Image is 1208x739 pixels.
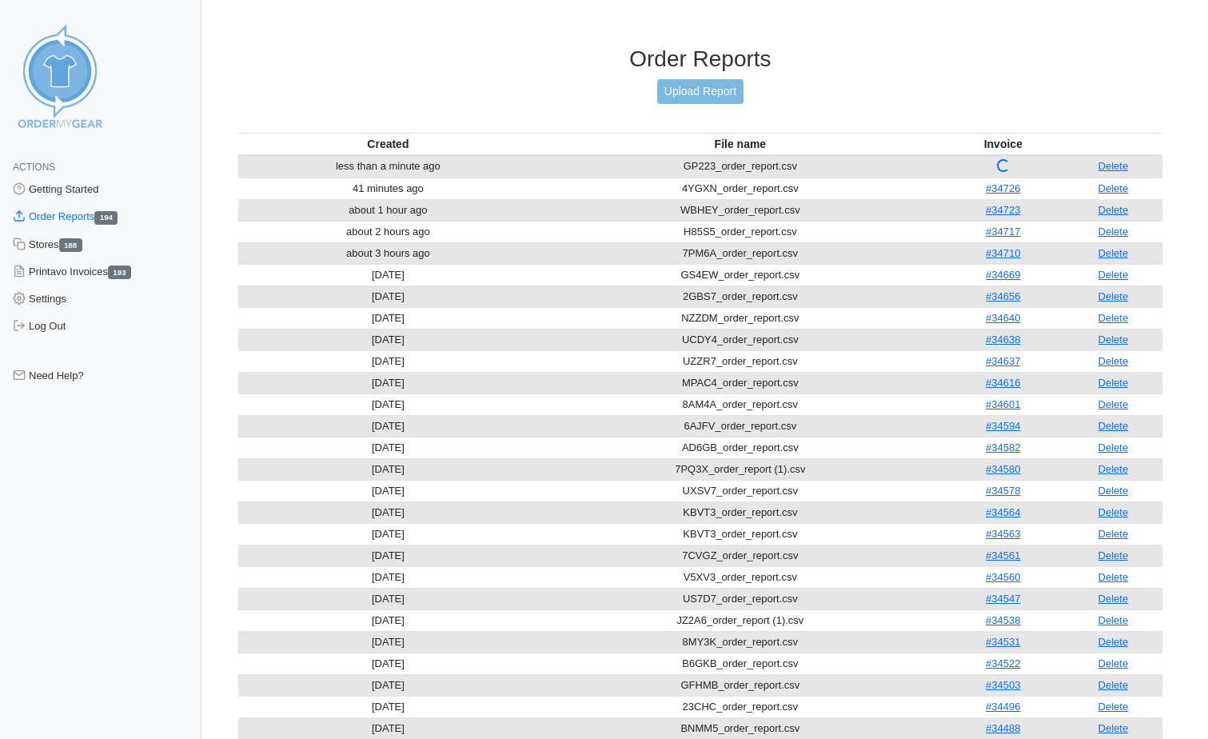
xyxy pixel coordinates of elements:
[1098,679,1129,691] a: Delete
[986,506,1020,518] a: #34564
[1098,722,1129,734] a: Delete
[538,178,943,199] td: 4YGXN_order_report.csv
[538,674,943,696] td: GFHMB_order_report.csv
[538,393,943,415] td: 8AM4A_order_report.csv
[986,377,1020,389] a: #34616
[986,571,1020,583] a: #34560
[238,674,538,696] td: [DATE]
[238,307,538,329] td: [DATE]
[986,657,1020,669] a: #34522
[94,211,118,225] span: 194
[238,133,538,155] th: Created
[238,458,538,480] td: [DATE]
[1098,528,1129,540] a: Delete
[1098,506,1129,518] a: Delete
[238,199,538,221] td: about 1 hour ago
[1098,549,1129,561] a: Delete
[538,199,943,221] td: WBHEY_order_report.csv
[238,242,538,264] td: about 3 hours ago
[108,266,131,279] span: 193
[238,393,538,415] td: [DATE]
[538,350,943,372] td: UZZR7_order_report.csv
[238,588,538,609] td: [DATE]
[538,437,943,458] td: AD6GB_order_report.csv
[1098,269,1129,281] a: Delete
[238,286,538,307] td: [DATE]
[986,247,1020,259] a: #34710
[538,588,943,609] td: US7D7_order_report.csv
[238,372,538,393] td: [DATE]
[59,238,82,252] span: 188
[538,221,943,242] td: H85S5_order_report.csv
[943,133,1064,155] th: Invoice
[986,485,1020,497] a: #34578
[986,269,1020,281] a: #34669
[238,264,538,286] td: [DATE]
[238,523,538,545] td: [DATE]
[538,264,943,286] td: GS4EW_order_report.csv
[538,329,943,350] td: UCDY4_order_report.csv
[986,636,1020,648] a: #34531
[986,420,1020,432] a: #34594
[1098,398,1129,410] a: Delete
[986,290,1020,302] a: #34656
[986,528,1020,540] a: #34563
[986,679,1020,691] a: #34503
[986,182,1020,194] a: #34726
[1098,614,1129,626] a: Delete
[238,46,1162,73] h3: Order Reports
[238,329,538,350] td: [DATE]
[986,204,1020,216] a: #34723
[538,133,943,155] th: File name
[1098,463,1129,475] a: Delete
[538,696,943,717] td: 23CHC_order_report.csv
[1098,355,1129,367] a: Delete
[1098,290,1129,302] a: Delete
[538,523,943,545] td: KBVT3_order_report.csv
[238,717,538,739] td: [DATE]
[238,155,538,178] td: less than a minute ago
[986,226,1020,238] a: #34717
[1098,485,1129,497] a: Delete
[986,549,1020,561] a: #34561
[1098,226,1129,238] a: Delete
[538,415,943,437] td: 6AJFV_order_report.csv
[986,355,1020,367] a: #34637
[1098,441,1129,453] a: Delete
[1098,182,1129,194] a: Delete
[538,717,943,739] td: BNMM5_order_report.csv
[238,653,538,674] td: [DATE]
[538,609,943,631] td: JZ2A6_order_report (1).csv
[538,155,943,178] td: GP223_order_report.csv
[238,631,538,653] td: [DATE]
[1098,701,1129,713] a: Delete
[1098,636,1129,648] a: Delete
[986,334,1020,346] a: #34638
[238,221,538,242] td: about 2 hours ago
[538,307,943,329] td: NZZDM_order_report.csv
[238,350,538,372] td: [DATE]
[238,501,538,523] td: [DATE]
[238,545,538,566] td: [DATE]
[538,458,943,480] td: 7PQ3X_order_report (1).csv
[538,372,943,393] td: MPAC4_order_report.csv
[986,593,1020,605] a: #34547
[1098,657,1129,669] a: Delete
[986,722,1020,734] a: #34488
[238,696,538,717] td: [DATE]
[1098,420,1129,432] a: Delete
[13,162,55,173] span: Actions
[238,609,538,631] td: [DATE]
[986,614,1020,626] a: #34538
[986,441,1020,453] a: #34582
[1098,377,1129,389] a: Delete
[538,286,943,307] td: 2GBS7_order_report.csv
[986,398,1020,410] a: #34601
[1098,593,1129,605] a: Delete
[238,480,538,501] td: [DATE]
[657,79,744,104] a: Upload Report
[538,545,943,566] td: 7CVGZ_order_report.csv
[986,312,1020,324] a: #34640
[538,501,943,523] td: KBVT3_order_report.csv
[986,463,1020,475] a: #34580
